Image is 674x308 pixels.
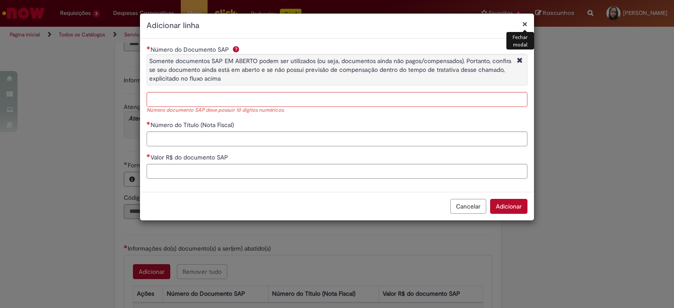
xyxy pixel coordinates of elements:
[151,46,231,53] span: Número do Documento SAP
[147,20,527,32] h2: Adicionar linha
[506,32,534,50] div: Fechar modal
[147,164,527,179] input: Valor R$ do documento SAP
[515,57,525,66] i: Fechar More information Por question_numero_do_documento_sap
[151,153,230,161] span: Valor R$ do documento SAP
[522,19,527,28] button: Fechar modal
[147,121,151,125] span: Necessários
[147,154,151,157] span: Necessários
[147,92,527,107] input: Número do Documento SAP
[151,121,236,129] span: Número do Título (Nota Fiscal)
[231,46,241,53] span: Ajuda para Número do Documento SAP
[149,57,511,82] span: Somente documentos SAP EM ABERTO podem ser utilizados (ou seja, documentos ainda não pagos/compen...
[147,131,527,146] input: Número do Título (Nota Fiscal)
[147,46,151,50] span: Necessários
[490,199,527,214] button: Adicionar
[147,107,527,114] div: Número documento SAP deve possuir 10 dígitos numéricos.
[450,199,486,214] button: Cancelar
